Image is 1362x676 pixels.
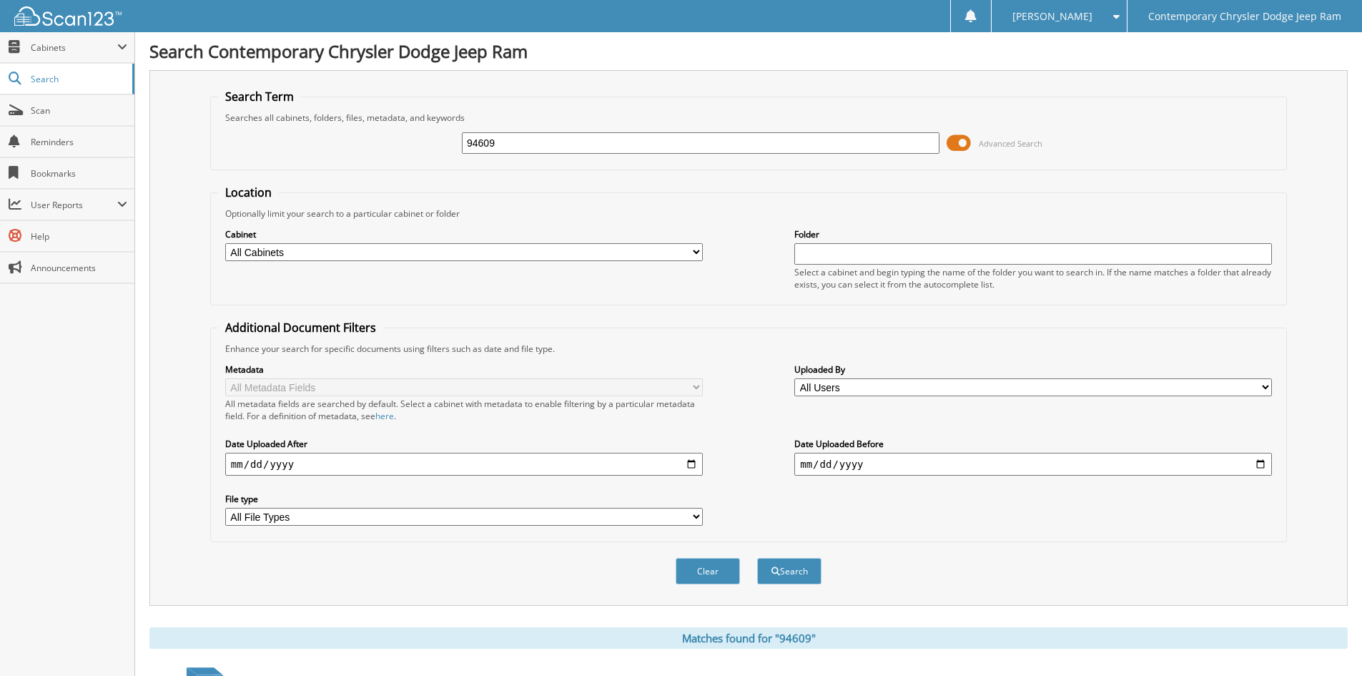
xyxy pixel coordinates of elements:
legend: Location [218,185,279,200]
div: Select a cabinet and begin typing the name of the folder you want to search in. If the name match... [794,266,1272,290]
div: Enhance your search for specific documents using filters such as date and file type. [218,343,1279,355]
label: Cabinet [225,228,703,240]
span: Advanced Search [979,138,1042,149]
span: Help [31,230,127,243]
span: User Reports [31,199,117,211]
h1: Search Contemporary Chrysler Dodge Jeep Ram [149,39,1348,63]
span: [PERSON_NAME] [1012,12,1092,21]
label: Date Uploaded After [225,438,703,450]
div: Optionally limit your search to a particular cabinet or folder [218,207,1279,220]
label: Folder [794,228,1272,240]
input: start [225,453,703,476]
span: Scan [31,104,127,117]
span: Bookmarks [31,167,127,180]
span: Reminders [31,136,127,148]
label: Date Uploaded Before [794,438,1272,450]
a: here [375,410,394,422]
span: Contemporary Chrysler Dodge Jeep Ram [1148,12,1341,21]
img: scan123-logo-white.svg [14,6,122,26]
label: Metadata [225,363,703,376]
span: Search [31,73,125,85]
div: Matches found for "94609" [149,627,1348,649]
legend: Additional Document Filters [218,320,383,335]
label: Uploaded By [794,363,1272,376]
button: Clear [676,558,740,584]
div: Searches all cabinets, folders, files, metadata, and keywords [218,112,1279,124]
div: All metadata fields are searched by default. Select a cabinet with metadata to enable filtering b... [225,398,703,422]
label: File type [225,493,703,505]
span: Announcements [31,262,127,274]
input: end [794,453,1272,476]
span: Cabinets [31,41,117,54]
legend: Search Term [218,89,301,104]
button: Search [757,558,821,584]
